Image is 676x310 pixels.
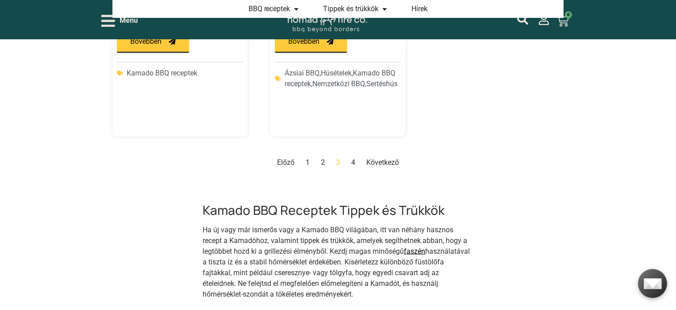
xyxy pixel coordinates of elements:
a: 2 [321,158,325,166]
span: , , , , [285,68,398,88]
a: Tippek és trükkök [323,4,379,14]
span: 3 [336,158,340,166]
a: mijn account [538,13,550,25]
a: Bővebben [117,31,189,53]
nav: Lapszámozás [112,157,563,168]
a: mijn account [517,13,528,25]
a: BBQ receptek [249,4,290,14]
a: Ázsiai BBQ [285,68,319,77]
span: Menu [120,15,138,26]
a: Kamado BBQ receptek [127,68,197,77]
a: Nemzetközi BBQ [312,79,365,88]
a: 1 [306,158,310,166]
span: 0 [565,11,572,18]
img: Nomad Logo [287,9,368,33]
a: Hírek [412,4,428,14]
a: Bővebben [275,31,347,53]
span: Bővebben [130,38,162,45]
a: Húsételek [321,68,352,77]
a: 0 [546,9,580,32]
a: 4 [351,158,355,166]
a: Sertéshús [366,79,398,88]
a: faszén [404,247,425,255]
span: Bővebben [288,38,319,45]
div: Open/Close Menu [101,13,138,29]
div: Ha új vagy már ismerős vagy a Kamado BBQ világában, itt van néhány hasznos recept a Kamadóhoz, va... [203,202,473,300]
h3: Kamado BBQ Receptek Tippek és Trükkök [203,202,473,218]
a: Következő [366,158,399,166]
a: Előző [277,158,294,166]
a: Kamado BBQ receptek [285,68,395,88]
